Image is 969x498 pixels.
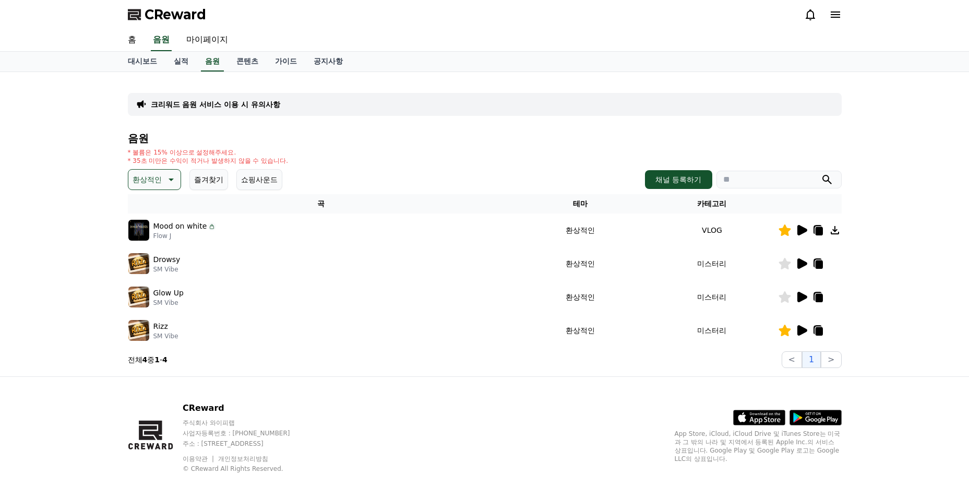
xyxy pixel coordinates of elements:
[153,254,181,265] p: Drowsy
[153,232,217,240] p: Flow J
[267,52,305,72] a: 가이드
[218,455,268,463] a: 개인정보처리방침
[646,247,777,280] td: 미스터리
[228,52,267,72] a: 콘텐츠
[162,355,168,364] strong: 4
[128,287,149,307] img: music
[183,465,310,473] p: © CReward All Rights Reserved.
[183,419,310,427] p: 주식회사 와이피랩
[153,288,184,299] p: Glow Up
[128,157,289,165] p: * 35초 미만은 수익이 적거나 발생하지 않을 수 있습니다.
[515,280,646,314] td: 환상적인
[675,430,842,463] p: App Store, iCloud, iCloud Drive 및 iTunes Store는 미국과 그 밖의 나라 및 지역에서 등록된 Apple Inc.의 서비스 상표입니다. Goo...
[646,280,777,314] td: 미스터리
[153,265,181,274] p: SM Vibe
[128,320,149,341] img: music
[201,52,224,72] a: 음원
[305,52,351,72] a: 공지사항
[183,429,310,437] p: 사업자등록번호 : [PHONE_NUMBER]
[128,133,842,144] h4: 음원
[236,169,282,190] button: 쇼핑사운드
[153,221,207,232] p: Mood on white
[821,351,841,368] button: >
[128,148,289,157] p: * 볼륨은 15% 이상으로 설정해주세요.
[515,194,646,214] th: 테마
[153,321,168,332] p: Rizz
[142,355,148,364] strong: 4
[515,214,646,247] td: 환상적인
[189,169,228,190] button: 즐겨찾기
[151,29,172,51] a: 음원
[119,52,165,72] a: 대시보드
[646,214,777,247] td: VLOG
[153,332,178,340] p: SM Vibe
[128,220,149,241] img: music
[183,440,310,448] p: 주소 : [STREET_ADDRESS]
[128,354,168,365] p: 전체 중 -
[802,351,821,368] button: 1
[119,29,145,51] a: 홈
[145,6,206,23] span: CReward
[178,29,236,51] a: 마이페이지
[782,351,802,368] button: <
[645,170,712,189] button: 채널 등록하기
[646,194,777,214] th: 카테고리
[128,253,149,274] img: music
[151,99,280,110] a: 크리워드 음원 서비스 이용 시 유의사항
[128,194,515,214] th: 곡
[133,172,162,187] p: 환상적인
[515,247,646,280] td: 환상적인
[183,455,216,463] a: 이용약관
[128,6,206,23] a: CReward
[154,355,160,364] strong: 1
[646,314,777,347] td: 미스터리
[153,299,184,307] p: SM Vibe
[165,52,197,72] a: 실적
[515,314,646,347] td: 환상적인
[128,169,181,190] button: 환상적인
[183,402,310,414] p: CReward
